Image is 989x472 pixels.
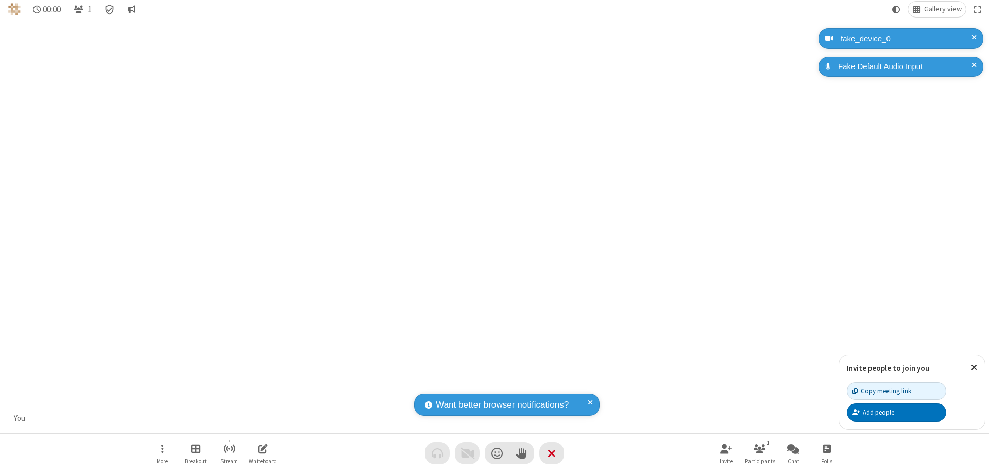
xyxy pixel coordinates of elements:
[509,442,534,464] button: Raise hand
[847,363,929,373] label: Invite people to join you
[837,33,976,45] div: fake_device_0
[185,458,207,464] span: Breakout
[485,442,509,464] button: Send a reaction
[711,439,742,468] button: Invite participants (⌘+Shift+I)
[436,398,569,412] span: Want better browser notifications?
[8,3,21,15] img: QA Selenium DO NOT DELETE OR CHANGE
[720,458,733,464] span: Invite
[963,355,985,380] button: Close popover
[834,61,976,73] div: Fake Default Audio Input
[908,2,966,17] button: Change layout
[924,5,962,13] span: Gallery view
[970,2,985,17] button: Fullscreen
[778,439,809,468] button: Open chat
[88,5,92,14] span: 1
[43,5,61,14] span: 00:00
[180,439,211,468] button: Manage Breakout Rooms
[744,439,775,468] button: Open participant list
[847,403,946,421] button: Add people
[811,439,842,468] button: Open poll
[214,439,245,468] button: Start streaming
[425,442,450,464] button: Audio problem - check your Internet connection or call by phone
[100,2,120,17] div: Meeting details Encryption enabled
[147,439,178,468] button: Open menu
[821,458,832,464] span: Polls
[157,458,168,464] span: More
[123,2,140,17] button: Conversation
[249,458,277,464] span: Whiteboard
[455,442,480,464] button: Video
[764,438,773,447] div: 1
[888,2,905,17] button: Using system theme
[539,442,564,464] button: End or leave meeting
[788,458,799,464] span: Chat
[29,2,65,17] div: Timer
[847,382,946,400] button: Copy meeting link
[220,458,238,464] span: Stream
[745,458,775,464] span: Participants
[852,386,911,396] div: Copy meeting link
[247,439,278,468] button: Open shared whiteboard
[69,2,96,17] button: Open participant list
[10,413,29,425] div: You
